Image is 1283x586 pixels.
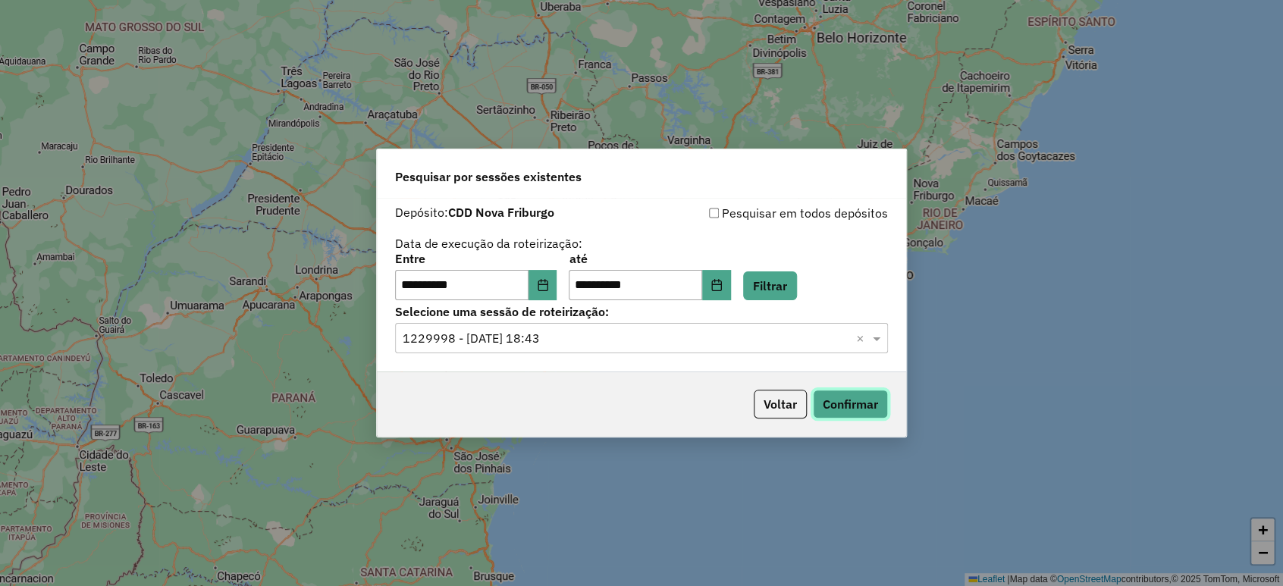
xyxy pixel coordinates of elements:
div: Pesquisar em todos depósitos [641,204,888,222]
label: Data de execução da roteirização: [395,234,582,252]
button: Confirmar [813,390,888,418]
button: Voltar [754,390,807,418]
label: Depósito: [395,203,554,221]
button: Choose Date [529,270,557,300]
span: Pesquisar por sessões existentes [395,168,582,186]
label: Entre [395,249,557,268]
span: Clear all [856,329,869,347]
button: Filtrar [743,271,797,300]
label: até [569,249,730,268]
label: Selecione uma sessão de roteirização: [395,302,888,321]
button: Choose Date [702,270,731,300]
strong: CDD Nova Friburgo [448,205,554,220]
